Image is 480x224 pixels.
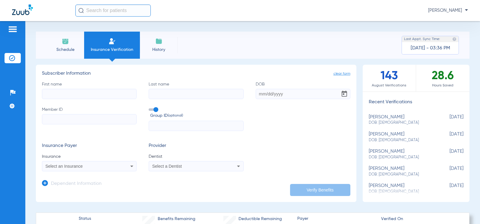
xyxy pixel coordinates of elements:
span: [DATE] [433,166,463,177]
label: Member ID [42,107,137,131]
span: History [144,47,173,53]
button: Open calendar [338,88,350,100]
span: Payer [297,216,376,222]
span: Group ID [150,113,243,119]
span: Last Appt. Sync Time: [404,36,440,42]
span: clear form [333,71,350,77]
span: Select a Dentist [152,164,182,169]
span: Hours Saved [416,82,469,89]
label: First name [42,81,137,99]
span: [DATE] [433,114,463,126]
input: First name [42,89,137,99]
span: Dentist [149,154,243,160]
h3: Insurance Payer [42,143,137,149]
span: Insurance Verification [89,47,135,53]
h3: Provider [149,143,243,149]
button: Verify Benefits [290,184,350,196]
span: [DATE] - 03:36 PM [411,45,450,51]
span: [DATE] [433,149,463,160]
span: [DATE] [433,183,463,194]
span: August Verifications [363,82,416,89]
input: Member ID [42,114,137,124]
span: DOB: [DEMOGRAPHIC_DATA] [369,138,433,143]
span: Schedule [51,47,80,53]
span: Select an Insurance [46,164,83,169]
img: last sync help info [452,37,456,41]
input: Search for patients [75,5,151,17]
span: DOB: [DEMOGRAPHIC_DATA] [369,120,433,126]
img: Search Icon [78,8,84,13]
input: DOBOpen calendar [256,89,350,99]
div: 143 [363,65,416,92]
input: Last name [149,89,243,99]
div: [PERSON_NAME] [369,149,433,160]
span: [DATE] [433,132,463,143]
img: Manual Insurance Verification [109,38,116,45]
iframe: Chat Widget [450,195,480,224]
span: [PERSON_NAME] [428,8,468,14]
label: Last name [149,81,243,99]
div: [PERSON_NAME] [369,132,433,143]
span: Benefits Remaining [158,216,195,222]
h3: Subscriber Information [42,71,350,77]
div: [PERSON_NAME] [369,166,433,177]
small: (optional) [168,113,183,119]
h3: Recent Verifications [363,99,469,105]
span: DOB: [DEMOGRAPHIC_DATA] [369,155,433,160]
div: [PERSON_NAME] [369,114,433,126]
span: Verified On [381,216,460,222]
h3: Dependent Information [51,181,102,187]
img: History [155,38,163,45]
div: [PERSON_NAME] [369,183,433,194]
label: DOB [256,81,350,99]
div: 28.6 [416,65,469,92]
span: Deductible Remaining [238,216,282,222]
span: DOB: [DEMOGRAPHIC_DATA] [369,172,433,177]
span: Status [79,216,91,222]
img: Schedule [62,38,69,45]
span: Insurance [42,154,137,160]
img: Zuub Logo [12,5,33,15]
img: hamburger-icon [8,26,17,33]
